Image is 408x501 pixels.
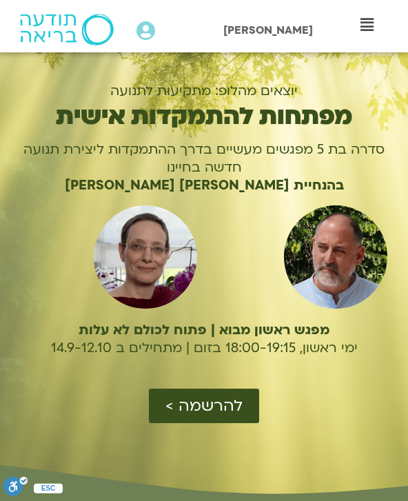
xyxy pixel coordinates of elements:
[79,321,329,339] b: מפגש ראשון מבוא | פתוח לכולם לא עלות
[223,23,313,38] span: [PERSON_NAME]
[65,176,344,194] b: בהנחיית [PERSON_NAME] [PERSON_NAME]
[165,397,243,415] span: להרשמה >
[14,141,394,176] p: סדרה בת 5 מפגשים מעשיים בדרך ההתמקדות ליצירת תנועה חדשה בחיינו
[14,103,394,131] h1: מפתחות להתמקדות אישית
[149,389,259,423] a: להרשמה >
[51,339,358,357] span: ימי ראשון, 18:00-19:15 בזום | מתחילים ב 14.9-12.10
[14,83,394,99] h1: יוצאים מהלופ: מתקיעות לתנועה
[20,14,114,45] img: תודעה בריאה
